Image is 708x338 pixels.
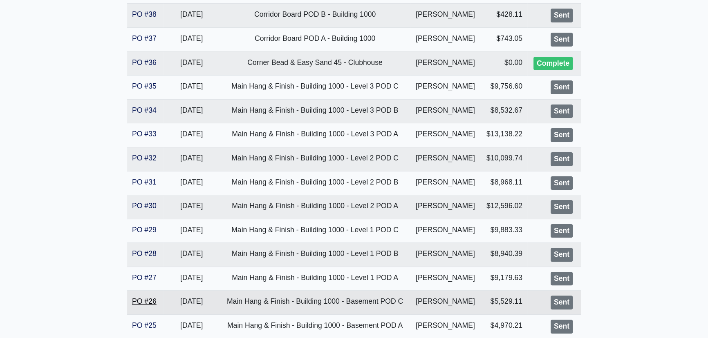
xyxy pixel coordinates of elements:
div: Sent [551,80,573,94]
a: PO #29 [132,226,157,234]
td: Main Hang & Finish - Building 1000 - Level 1 POD B [220,243,410,267]
div: Sent [551,128,573,142]
div: Sent [551,152,573,166]
td: [PERSON_NAME] [410,51,480,76]
div: Sent [551,320,573,334]
a: PO #37 [132,34,157,42]
a: PO #31 [132,178,157,186]
a: PO #27 [132,274,157,282]
td: Main Hang & Finish - Building 1000 - Level 2 POD A [220,195,410,219]
td: [DATE] [163,123,220,147]
td: [DATE] [163,195,220,219]
td: $428.11 [481,4,528,28]
td: $9,883.33 [481,219,528,243]
td: [PERSON_NAME] [410,123,480,147]
td: $9,756.60 [481,76,528,100]
td: Main Hang & Finish - Building 1000 - Level 1 POD C [220,219,410,243]
div: Sent [551,200,573,214]
td: $12,596.02 [481,195,528,219]
div: Sent [551,9,573,22]
td: $8,940.39 [481,243,528,267]
td: [DATE] [163,76,220,100]
td: $0.00 [481,51,528,76]
td: $13,138.22 [481,123,528,147]
td: [PERSON_NAME] [410,219,480,243]
td: Main Hang & Finish - Building 1000 - Level 2 POD C [220,147,410,171]
td: Corridor Board POD A - Building 1000 [220,27,410,51]
div: Sent [551,176,573,190]
div: Sent [551,224,573,238]
div: Sent [551,105,573,118]
td: [PERSON_NAME] [410,195,480,219]
td: [DATE] [163,291,220,315]
td: [PERSON_NAME] [410,147,480,171]
td: $10,099.74 [481,147,528,171]
a: PO #28 [132,249,157,258]
td: Main Hang & Finish - Building 1000 - Level 2 POD B [220,171,410,195]
td: [DATE] [163,267,220,291]
td: Main Hang & Finish - Building 1000 - Level 3 POD C [220,76,410,100]
td: [PERSON_NAME] [410,4,480,28]
td: [DATE] [163,51,220,76]
td: $8,532.67 [481,99,528,123]
td: [DATE] [163,4,220,28]
td: [DATE] [163,171,220,195]
div: Sent [551,248,573,262]
td: [DATE] [163,219,220,243]
td: $8,968.11 [481,171,528,195]
div: Sent [551,272,573,286]
a: PO #32 [132,154,157,162]
td: $743.05 [481,27,528,51]
td: Main Hang & Finish - Building 1000 - Level 3 POD B [220,99,410,123]
div: Sent [551,33,573,47]
td: [PERSON_NAME] [410,99,480,123]
td: Main Hang & Finish - Building 1000 - Level 1 POD A [220,267,410,291]
div: Sent [551,296,573,309]
a: PO #26 [132,297,157,305]
a: PO #34 [132,106,157,114]
td: [PERSON_NAME] [410,291,480,315]
td: Main Hang & Finish - Building 1000 - Level 3 POD A [220,123,410,147]
td: [PERSON_NAME] [410,171,480,195]
a: PO #25 [132,321,157,329]
td: Main Hang & Finish - Building 1000 - Basement POD C [220,291,410,315]
td: [PERSON_NAME] [410,243,480,267]
td: [PERSON_NAME] [410,267,480,291]
div: Complete [533,57,573,71]
a: PO #38 [132,10,157,18]
td: [DATE] [163,147,220,171]
td: [DATE] [163,243,220,267]
a: PO #30 [132,202,157,210]
a: PO #35 [132,82,157,90]
td: $9,179.63 [481,267,528,291]
a: PO #36 [132,58,157,67]
td: Corner Bead & Easy Sand 45 - Clubhouse [220,51,410,76]
a: PO #33 [132,130,157,138]
td: [DATE] [163,99,220,123]
td: [PERSON_NAME] [410,27,480,51]
td: $5,529.11 [481,291,528,315]
td: [DATE] [163,27,220,51]
td: Corridor Board POD B - Building 1000 [220,4,410,28]
td: [PERSON_NAME] [410,76,480,100]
